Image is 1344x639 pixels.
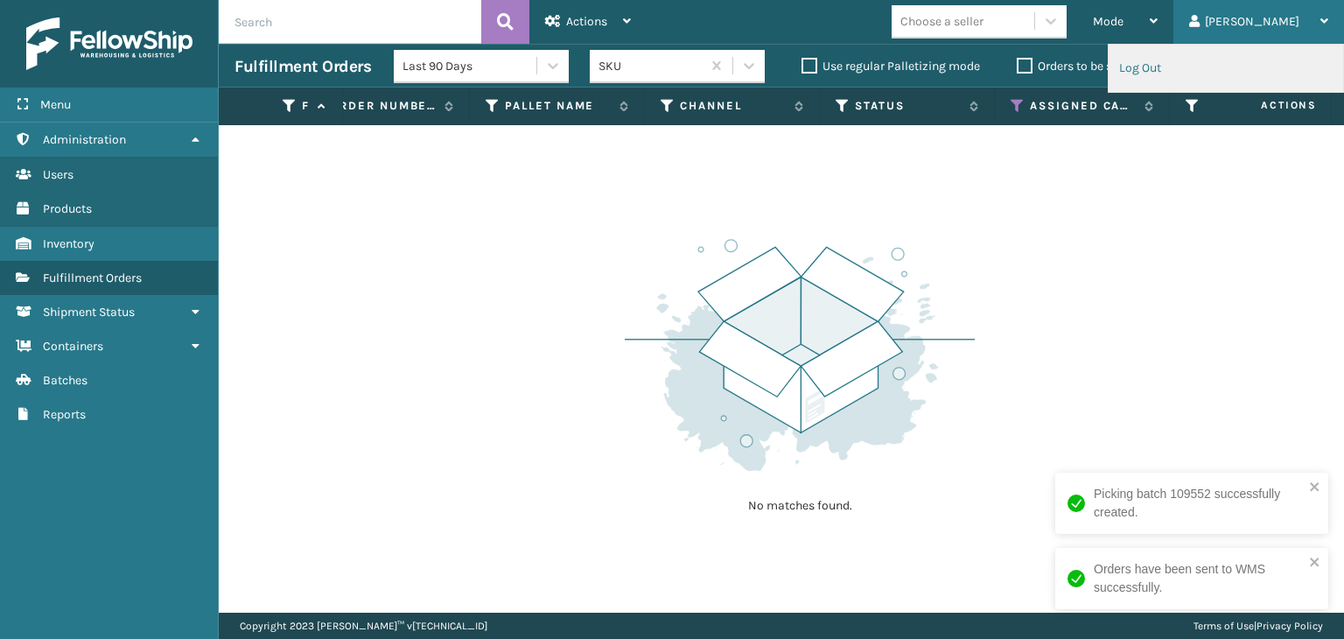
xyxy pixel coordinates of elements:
p: Copyright 2023 [PERSON_NAME]™ v [TECHNICAL_ID] [240,613,487,639]
span: Containers [43,339,103,354]
span: Reports [43,407,86,422]
button: close [1309,555,1321,572]
img: logo [26,18,192,70]
label: Channel [680,98,786,114]
span: Fulfillment Orders [43,270,142,285]
span: Actions [566,14,607,29]
button: close [1309,480,1321,496]
div: SKU [598,57,703,75]
span: Actions [1206,91,1327,120]
li: Log Out [1109,45,1343,92]
label: Fulfillment Order Id [302,98,309,114]
label: Assigned Carrier Service [1030,98,1136,114]
label: Status [855,98,961,114]
span: Inventory [43,236,94,251]
div: Orders have been sent to WMS successfully. [1094,560,1304,597]
span: Products [43,201,92,216]
label: Pallet Name [505,98,611,114]
span: Mode [1093,14,1123,29]
span: Shipment Status [43,305,135,319]
span: Users [43,167,73,182]
div: Picking batch 109552 successfully created. [1094,485,1304,522]
span: Menu [40,97,71,112]
label: Order Number [330,98,436,114]
label: Use regular Palletizing mode [801,59,980,74]
div: Choose a seller [900,12,983,31]
label: Orders to be shipped [DATE] [1017,59,1186,74]
div: Last 90 Days [402,57,538,75]
h3: Fulfillment Orders [234,56,371,77]
span: Batches [43,373,87,388]
span: Administration [43,132,126,147]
